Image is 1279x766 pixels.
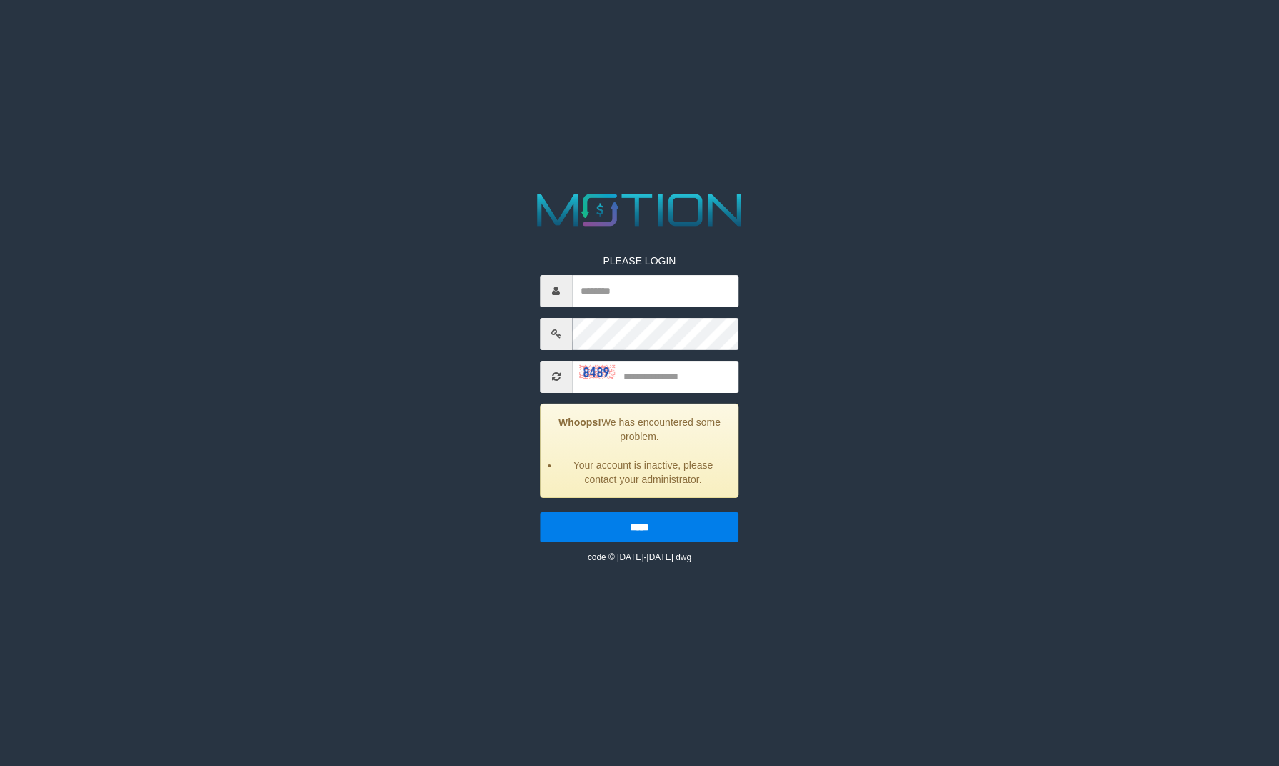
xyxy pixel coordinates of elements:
[540,404,738,498] div: We has encountered some problem.
[588,552,691,562] small: code © [DATE]-[DATE] dwg
[558,458,727,487] li: Your account is inactive, please contact your administrator.
[558,417,601,428] strong: Whoops!
[540,254,738,268] p: PLEASE LOGIN
[528,188,751,232] img: MOTION_logo.png
[579,365,615,379] img: captcha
